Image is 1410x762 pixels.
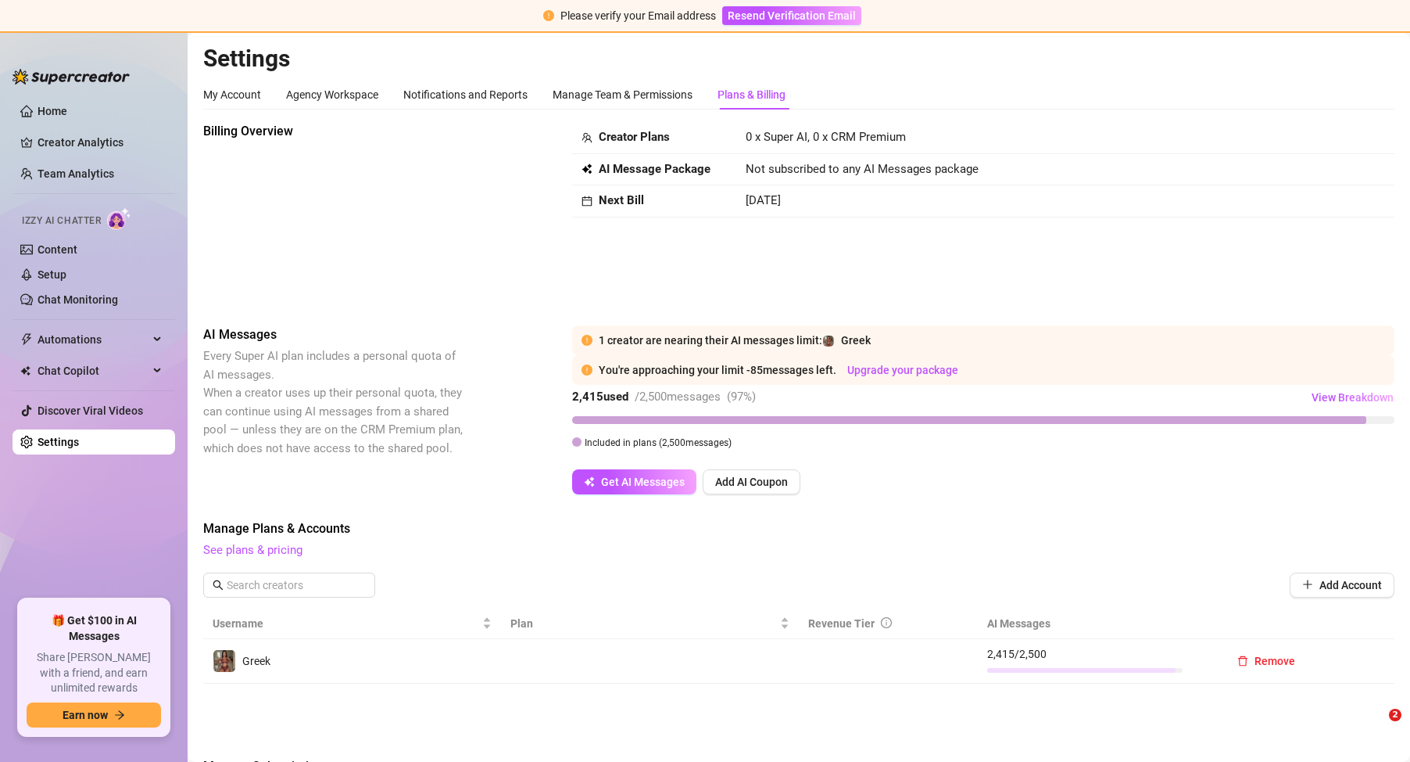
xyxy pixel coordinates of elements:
[1319,579,1382,591] span: Add Account
[847,364,958,376] a: Upgrade your package
[242,655,270,667] span: Greek
[203,609,501,639] th: Username
[38,293,118,306] a: Chat Monitoring
[286,86,378,103] div: Agency Workspace
[599,332,1385,349] div: 1 creator are nearing their AI messages limit:
[553,86,692,103] div: Manage Team & Permissions
[560,7,716,24] div: Please verify your Email address
[203,519,1394,538] span: Manage Plans & Accounts
[38,243,77,256] a: Content
[38,358,149,383] span: Chat Copilot
[213,650,235,672] img: Greek
[22,214,101,228] span: Izzy AI Chatter
[722,6,861,25] button: Resend Verification Email
[841,334,871,347] span: Greek
[978,609,1216,639] th: AI Messages
[582,335,592,346] span: exclamation-circle
[203,86,261,103] div: My Account
[1290,573,1394,598] button: Add Account
[213,615,479,632] span: Username
[585,437,732,448] span: Included in plans ( 2,500 messages)
[203,122,466,141] span: Billing Overview
[728,9,856,22] span: Resend Verification Email
[718,86,786,103] div: Plans & Billing
[599,162,710,176] strong: AI Message Package
[114,710,125,721] span: arrow-right
[1312,391,1394,404] span: View Breakdown
[823,336,834,347] img: Greek
[203,44,1394,74] h2: Settings
[63,709,108,721] span: Earn now
[227,577,353,594] input: Search creators
[808,617,875,630] span: Revenue Tier
[38,167,114,180] a: Team Analytics
[727,390,756,404] span: ( 97 %)
[881,617,892,628] span: info-circle
[599,361,1385,379] div: You're approaching your limit - 85 messages left.
[572,390,628,404] strong: 2,415 used
[715,476,788,488] span: Add AI Coupon
[746,193,781,207] span: [DATE]
[746,130,906,144] span: 0 x Super AI, 0 x CRM Premium
[13,69,130,84] img: logo-BBDzfeDw.svg
[1357,709,1394,746] iframe: Intercom live chat
[38,268,66,281] a: Setup
[599,193,644,207] strong: Next Bill
[27,613,161,644] span: 🎁 Get $100 in AI Messages
[1389,709,1401,721] span: 2
[27,703,161,728] button: Earn nowarrow-right
[599,130,670,144] strong: Creator Plans
[1254,655,1295,667] span: Remove
[38,404,143,417] a: Discover Viral Videos
[38,130,163,155] a: Creator Analytics
[203,349,463,455] span: Every Super AI plan includes a personal quota of AI messages. When a creator uses up their person...
[572,469,696,494] button: Get AI Messages
[38,327,149,352] span: Automations
[635,390,721,404] span: / 2,500 messages
[38,105,67,117] a: Home
[20,333,33,346] span: thunderbolt
[582,196,592,207] span: calendar
[213,580,224,591] span: search
[501,609,799,639] th: Plan
[703,469,800,494] button: Add AI Coupon
[543,10,554,21] span: exclamation-circle
[601,476,685,488] span: Get AI Messages
[1237,656,1248,667] span: delete
[27,650,161,696] span: Share [PERSON_NAME] with a friend, and earn unlimited rewards
[582,132,592,143] span: team
[582,365,592,376] span: exclamation-circle
[203,325,466,344] span: AI Messages
[987,645,1207,663] span: 2,415 / 2,500
[1225,649,1308,674] button: Remove
[203,543,302,557] a: See plans & pricing
[1311,385,1394,410] button: View Breakdown
[746,160,979,179] span: Not subscribed to any AI Messages package
[1302,579,1313,590] span: plus
[510,615,777,632] span: Plan
[20,365,30,376] img: Chat Copilot
[107,207,131,230] img: AI Chatter
[403,86,528,103] div: Notifications and Reports
[38,436,79,448] a: Settings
